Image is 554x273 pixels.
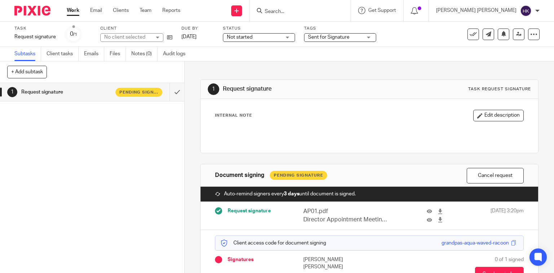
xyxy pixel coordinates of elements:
[110,47,126,61] a: Files
[47,47,79,61] a: Client tasks
[264,9,329,15] input: Search
[100,26,172,31] label: Client
[284,191,299,196] strong: 3 days
[7,66,47,78] button: + Add subtask
[223,85,384,93] h1: Request signature
[304,26,376,31] label: Tags
[495,256,524,263] span: 0 of 1 signed
[162,7,180,14] a: Reports
[520,5,532,17] img: svg%3E
[70,30,77,38] div: 0
[223,26,295,31] label: Status
[368,8,396,13] span: Get Support
[468,86,531,92] div: Task request signature
[308,35,349,40] span: Sent for Signature
[21,87,115,97] h1: Request signature
[228,256,254,263] span: Signatures
[270,171,327,180] div: Pending Signature
[224,190,356,198] span: Auto-remind signers every until document is signed.
[228,207,271,214] span: Request signature
[14,26,56,31] label: Task
[140,7,151,14] a: Team
[14,47,41,61] a: Subtasks
[67,7,79,14] a: Work
[119,89,158,95] span: Pending signature
[215,113,252,118] p: Internal Note
[104,34,151,41] div: No client selected
[208,83,219,95] div: 1
[73,32,77,36] small: /1
[227,35,252,40] span: Not started
[467,168,524,183] button: Cancel request
[436,7,516,14] p: [PERSON_NAME] [PERSON_NAME]
[473,110,524,121] button: Edit description
[181,26,214,31] label: Due by
[113,7,129,14] a: Clients
[163,47,191,61] a: Audit logs
[181,34,197,39] span: [DATE]
[441,239,509,247] div: grandpas-aqua-waved-racoon
[84,47,104,61] a: Emails
[131,47,158,61] a: Notes (0)
[14,6,50,16] img: Pixie
[303,256,369,271] p: [PERSON_NAME] [PERSON_NAME]
[90,7,102,14] a: Email
[7,87,17,97] div: 1
[303,216,387,224] p: Director Appointment Meeting.pdf
[491,207,524,224] span: [DATE] 3:20pm
[303,207,387,216] p: AP01.pdf
[14,33,56,40] div: Request signature
[221,239,326,247] p: Client access code for document signing
[215,172,264,179] h1: Document signing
